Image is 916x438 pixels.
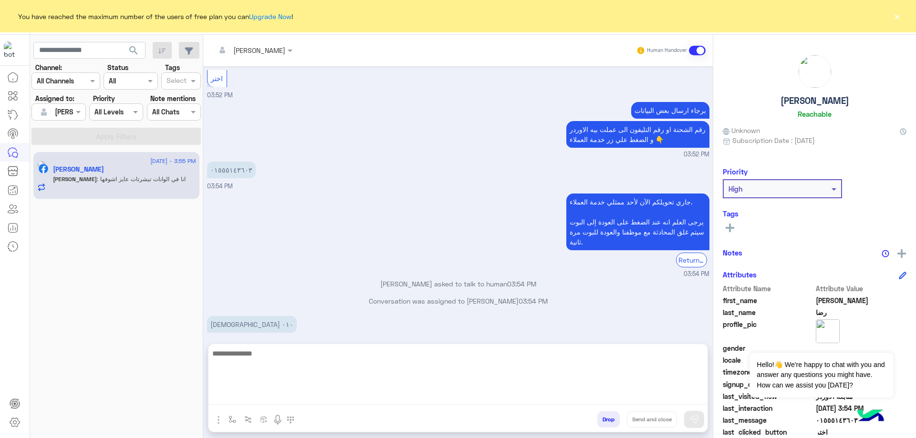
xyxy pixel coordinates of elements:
p: 9/9/2025, 3:54 PM [566,194,709,250]
img: picture [799,55,831,88]
small: Human Handover [647,47,687,54]
span: last_visited_flow [723,391,814,401]
img: Trigger scenario [244,416,252,423]
h5: محمود رضا [53,165,104,173]
img: create order [260,416,268,423]
label: Priority [93,93,115,103]
span: gender [723,343,814,353]
span: [PERSON_NAME] [53,175,97,183]
label: Note mentions [150,93,196,103]
img: add [897,249,906,258]
span: Attribute Name [723,284,814,294]
img: defaultAdmin.png [37,105,51,119]
button: Send and close [627,411,677,428]
span: Unknown [723,125,760,135]
button: Trigger scenario [240,411,256,427]
span: signup_date [723,379,814,389]
img: make a call [287,416,294,424]
span: 2025-09-09T12:54:26.194Z [816,403,907,413]
span: You have reached the maximum number of the users of free plan you can ! [18,11,293,21]
label: Status [107,62,128,72]
span: last_interaction [723,403,814,413]
img: send message [689,415,699,424]
h6: Priority [723,167,748,176]
span: ٠١٥٥٥١٤٣٦٠٣ [816,415,907,425]
span: محمود [816,295,907,306]
span: timezone [723,367,814,377]
img: 713415422032625 [4,41,21,59]
h6: Attributes [723,270,757,279]
span: locale [723,355,814,365]
p: 9/9/2025, 3:54 PM [207,162,256,178]
h6: Notes [723,248,742,257]
img: notes [882,250,889,257]
img: picture [37,161,46,169]
img: send attachment [213,414,224,426]
label: Tags [165,62,180,72]
img: select flow [229,416,236,423]
h6: Reachable [798,110,832,118]
img: send voice note [272,414,283,426]
span: 03:54 PM [507,280,536,288]
span: profile_pic [723,319,814,341]
div: Select [165,75,187,88]
button: select flow [225,411,240,427]
span: اختر [211,74,223,82]
label: Channel: [35,62,62,72]
img: hulul-logo.png [854,400,887,433]
span: Hello!👋 We're happy to chat with you and answer any questions you might have. How can we assist y... [749,353,893,397]
span: انا في الوانات تيشرتات عايز اشوفها [97,175,186,183]
span: 03:54 PM [684,270,709,279]
p: [PERSON_NAME] asked to talk to human [207,279,709,289]
span: [DATE] - 3:55 PM [150,157,196,165]
h6: Tags [723,209,906,218]
p: 9/9/2025, 3:54 PM [207,316,297,333]
span: اختر [816,427,907,437]
h5: [PERSON_NAME] [781,95,849,106]
p: 9/9/2025, 3:52 PM [631,102,709,119]
span: last_name [723,307,814,317]
img: picture [816,319,840,343]
span: first_name [723,295,814,306]
span: last_message [723,415,814,425]
div: Return to Bot [676,253,707,267]
button: × [892,11,902,21]
img: Facebook [39,164,48,173]
span: رضا [816,307,907,317]
button: search [122,42,146,62]
label: Assigned to: [35,93,74,103]
p: 9/9/2025, 3:52 PM [566,121,709,148]
span: search [128,45,139,56]
span: last_clicked_button [723,427,814,437]
span: 03:54 PM [519,297,548,305]
button: Drop [597,411,620,428]
span: 03:52 PM [207,92,233,99]
button: Apply Filters [31,128,201,145]
span: Attribute Value [816,284,907,294]
span: 03:52 PM [684,150,709,159]
span: Subscription Date : [DATE] [732,135,815,145]
p: Conversation was assigned to [PERSON_NAME] [207,296,709,306]
button: create order [256,411,272,427]
a: Upgrade Now [249,12,291,20]
span: 03:54 PM [207,183,233,190]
